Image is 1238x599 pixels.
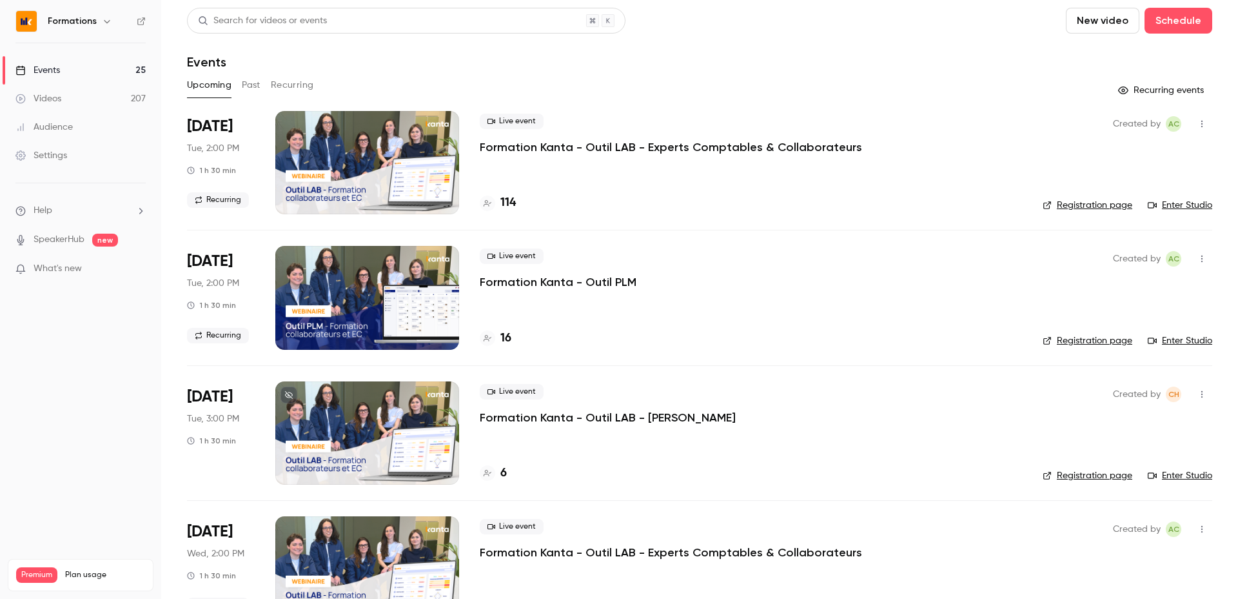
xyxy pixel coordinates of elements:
[480,330,511,347] a: 16
[480,194,516,212] a: 114
[130,263,146,275] iframe: Noticeable Trigger
[16,11,37,32] img: Formations
[34,204,52,218] span: Help
[480,274,636,290] a: Formation Kanta - Outil PLM
[1148,469,1212,482] a: Enter Studio
[1066,8,1139,34] button: New video
[1166,116,1181,132] span: Anaïs Cachelou
[34,233,84,247] a: SpeakerHub
[187,251,233,272] span: [DATE]
[1148,199,1212,212] a: Enter Studio
[187,328,249,343] span: Recurring
[1112,80,1212,101] button: Recurring events
[1145,8,1212,34] button: Schedule
[187,547,244,560] span: Wed, 2:00 PM
[65,570,145,580] span: Plan usage
[48,15,97,28] h6: Formations
[1166,387,1181,402] span: Chloé Hauvel
[1168,387,1179,402] span: CH
[187,381,255,485] div: Sep 30 Tue, 3:00 PM (Europe/Paris)
[187,522,233,542] span: [DATE]
[480,545,862,560] a: Formation Kanta - Outil LAB - Experts Comptables & Collaborateurs
[1166,522,1181,537] span: Anaïs Cachelou
[242,75,260,96] button: Past
[500,194,516,212] h4: 114
[15,204,146,218] li: help-dropdown-opener
[1043,469,1132,482] a: Registration page
[1166,251,1181,267] span: Anaïs Cachelou
[187,116,233,137] span: [DATE]
[480,114,544,129] span: Live event
[187,571,236,581] div: 1 h 30 min
[1148,334,1212,347] a: Enter Studio
[1113,251,1161,267] span: Created by
[15,92,61,105] div: Videos
[187,387,233,407] span: [DATE]
[187,246,255,349] div: Sep 30 Tue, 2:00 PM (Europe/Paris)
[480,139,862,155] a: Formation Kanta - Outil LAB - Experts Comptables & Collaborateurs
[500,465,507,482] h4: 6
[1043,199,1132,212] a: Registration page
[187,54,226,70] h1: Events
[271,75,314,96] button: Recurring
[34,262,82,276] span: What's new
[187,436,236,446] div: 1 h 30 min
[15,64,60,77] div: Events
[1113,387,1161,402] span: Created by
[480,465,507,482] a: 6
[1043,334,1132,347] a: Registration page
[92,234,118,247] span: new
[1168,251,1179,267] span: AC
[187,300,236,310] div: 1 h 30 min
[187,412,239,425] span: Tue, 3:00 PM
[187,111,255,214] div: Sep 30 Tue, 2:00 PM (Europe/Paris)
[480,410,736,425] a: Formation Kanta - Outil LAB - [PERSON_NAME]
[187,142,239,155] span: Tue, 2:00 PM
[16,567,57,583] span: Premium
[198,14,327,28] div: Search for videos or events
[187,75,231,96] button: Upcoming
[187,192,249,208] span: Recurring
[1113,116,1161,132] span: Created by
[187,165,236,176] div: 1 h 30 min
[500,330,511,347] h4: 16
[1168,116,1179,132] span: AC
[187,277,239,290] span: Tue, 2:00 PM
[480,519,544,534] span: Live event
[480,249,544,264] span: Live event
[1168,522,1179,537] span: AC
[1113,522,1161,537] span: Created by
[480,384,544,400] span: Live event
[15,121,73,134] div: Audience
[15,149,67,162] div: Settings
